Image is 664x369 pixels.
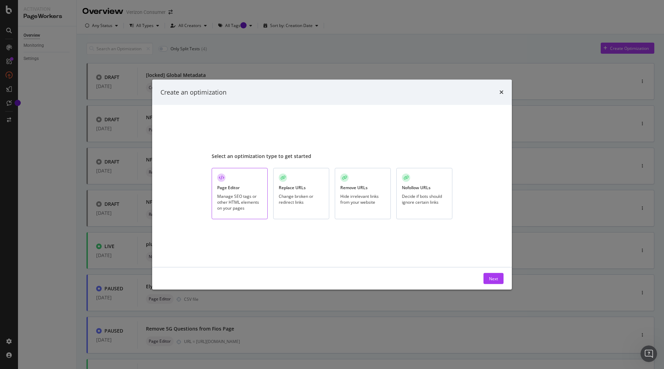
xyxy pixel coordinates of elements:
div: Create an optimization [160,88,227,97]
div: Page Editor [217,185,240,191]
div: Select an optimization type to get started [212,153,452,160]
div: Hide irrelevant links from your website [340,193,385,205]
div: Next [489,275,498,281]
div: times [499,88,504,97]
div: Replace URLs [279,185,306,191]
div: Nofollow URLs [402,185,431,191]
div: modal [152,79,512,290]
iframe: Intercom live chat [640,345,657,362]
div: Decide if bots should ignore certain links [402,193,447,205]
div: Manage SEO tags or other HTML elements on your pages [217,193,262,211]
div: Change broken or redirect links [279,193,324,205]
button: Next [483,273,504,284]
div: Remove URLs [340,185,368,191]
